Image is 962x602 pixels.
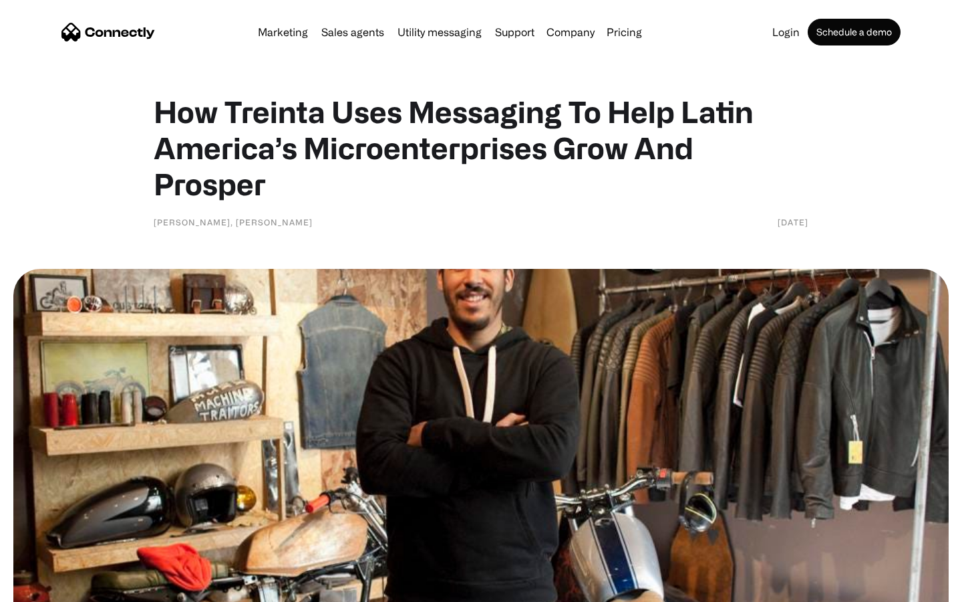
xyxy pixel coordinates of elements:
div: [PERSON_NAME], [PERSON_NAME] [154,215,313,229]
div: [DATE] [778,215,808,229]
a: home [61,22,155,42]
a: Support [490,27,540,37]
a: Marketing [253,27,313,37]
h1: How Treinta Uses Messaging To Help Latin America’s Microenterprises Grow And Prosper [154,94,808,202]
div: Company [546,23,595,41]
div: Company [542,23,599,41]
a: Schedule a demo [808,19,901,45]
a: Pricing [601,27,647,37]
a: Login [767,27,805,37]
a: Utility messaging [392,27,487,37]
aside: Language selected: English [13,579,80,597]
a: Sales agents [316,27,389,37]
ul: Language list [27,579,80,597]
